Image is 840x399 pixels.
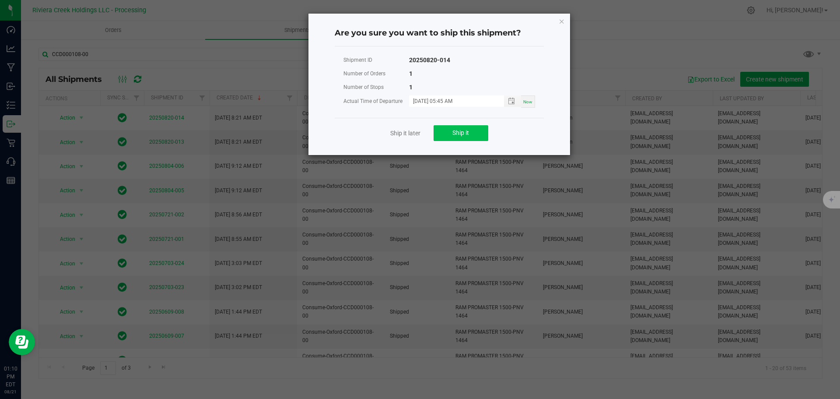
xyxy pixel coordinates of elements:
[504,95,521,106] span: Toggle popup
[343,68,409,79] div: Number of Orders
[523,99,532,104] span: Now
[409,95,495,106] input: MM/dd/yyyy HH:MM a
[409,82,413,93] div: 1
[343,96,409,107] div: Actual Time of Departure
[335,28,544,39] h4: Are you sure you want to ship this shipment?
[434,125,488,141] button: Ship it
[343,82,409,93] div: Number of Stops
[9,329,35,355] iframe: Resource center
[390,129,420,138] a: Ship it later
[559,16,565,26] button: Close
[343,55,409,66] div: Shipment ID
[452,129,469,136] span: Ship it
[409,55,450,66] div: 20250820-014
[409,68,413,79] div: 1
